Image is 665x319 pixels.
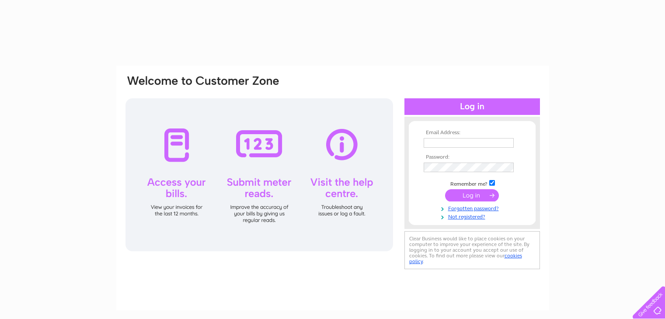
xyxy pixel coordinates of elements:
th: Email Address: [421,130,523,136]
input: Submit [445,189,499,201]
div: Clear Business would like to place cookies on your computer to improve your experience of the sit... [404,231,540,269]
a: Forgotten password? [424,204,523,212]
th: Password: [421,154,523,160]
a: cookies policy [409,253,522,264]
td: Remember me? [421,179,523,187]
a: Not registered? [424,212,523,220]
